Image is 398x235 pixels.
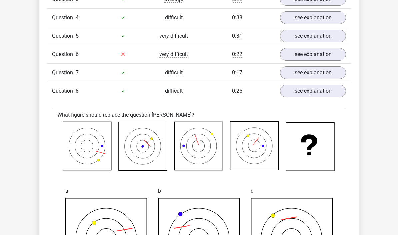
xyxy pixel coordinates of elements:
span: Question [52,32,76,40]
span: difficult [165,88,183,94]
span: Question [52,50,76,58]
span: Question [52,69,76,77]
span: Question [52,87,76,95]
span: very difficult [159,33,188,39]
span: 0:38 [232,14,242,21]
span: 5 [76,33,79,39]
a: see explanation [280,30,346,42]
span: 7 [76,69,79,76]
span: 8 [76,88,79,94]
span: 0:22 [232,51,242,58]
span: c [251,184,253,198]
a: see explanation [280,11,346,24]
span: 0:17 [232,69,242,76]
span: 4 [76,14,79,21]
span: b [158,184,161,198]
a: see explanation [280,66,346,79]
span: Question [52,14,76,22]
span: 6 [76,51,79,57]
span: very difficult [159,51,188,58]
a: see explanation [280,85,346,97]
span: difficult [165,69,183,76]
span: 0:25 [232,88,242,94]
span: 0:31 [232,33,242,39]
span: difficult [165,14,183,21]
a: see explanation [280,48,346,61]
span: a [65,184,68,198]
